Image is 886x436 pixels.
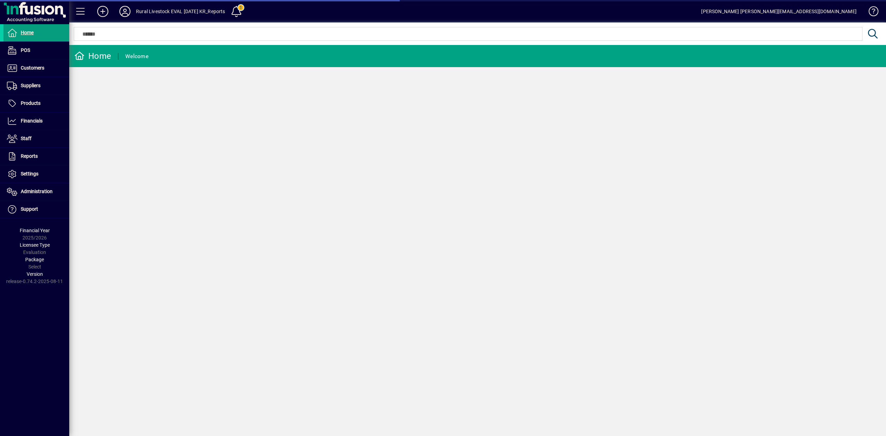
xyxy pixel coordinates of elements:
[114,5,136,18] button: Profile
[25,257,44,262] span: Package
[20,228,50,233] span: Financial Year
[3,95,69,112] a: Products
[3,60,69,77] a: Customers
[27,271,43,277] span: Version
[21,136,31,141] span: Staff
[21,206,38,212] span: Support
[74,51,111,62] div: Home
[21,171,38,176] span: Settings
[3,112,69,130] a: Financials
[3,77,69,94] a: Suppliers
[3,201,69,218] a: Support
[21,30,34,35] span: Home
[20,242,50,248] span: Licensee Type
[125,51,148,62] div: Welcome
[3,183,69,200] a: Administration
[3,130,69,147] a: Staff
[864,1,877,24] a: Knowledge Base
[3,42,69,59] a: POS
[21,189,53,194] span: Administration
[136,6,225,17] div: Rural Livestock EVAL [DATE] KR_Reports
[21,83,40,88] span: Suppliers
[21,100,40,106] span: Products
[3,165,69,183] a: Settings
[92,5,114,18] button: Add
[21,65,44,71] span: Customers
[21,47,30,53] span: POS
[701,6,857,17] div: [PERSON_NAME] [PERSON_NAME][EMAIL_ADDRESS][DOMAIN_NAME]
[21,118,43,124] span: Financials
[3,148,69,165] a: Reports
[21,153,38,159] span: Reports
